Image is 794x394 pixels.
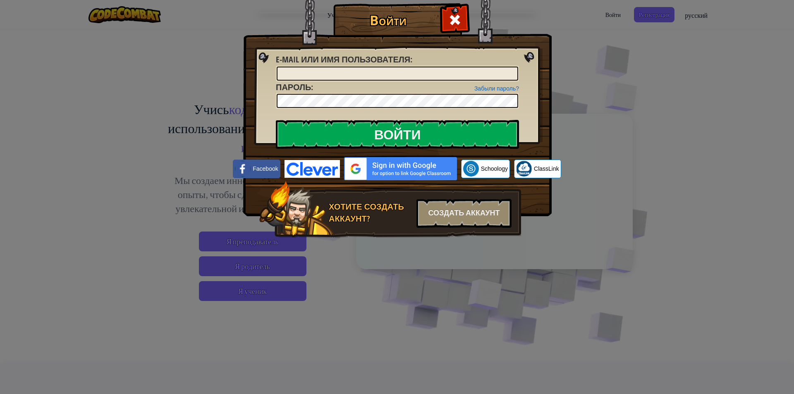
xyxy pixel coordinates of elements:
span: Пароль [276,81,311,93]
img: schoology.png [463,161,479,177]
input: Войти [276,120,519,149]
img: gplus_sso_button2.svg [344,157,457,180]
img: clever-logo-blue.png [285,160,340,178]
span: Facebook [253,165,278,173]
span: Schoology [481,165,508,173]
label: : [276,54,412,66]
a: Забыли пароль? [474,85,519,92]
div: Хотите создать аккаунт? [329,201,411,224]
h1: Войти [335,13,441,27]
span: E-mail или имя пользователя [276,54,410,65]
div: Создать аккаунт [416,199,512,228]
img: facebook_small.png [235,161,251,177]
img: classlink-logo-small.png [516,161,532,177]
span: ClassLink [534,165,559,173]
label: : [276,81,313,93]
